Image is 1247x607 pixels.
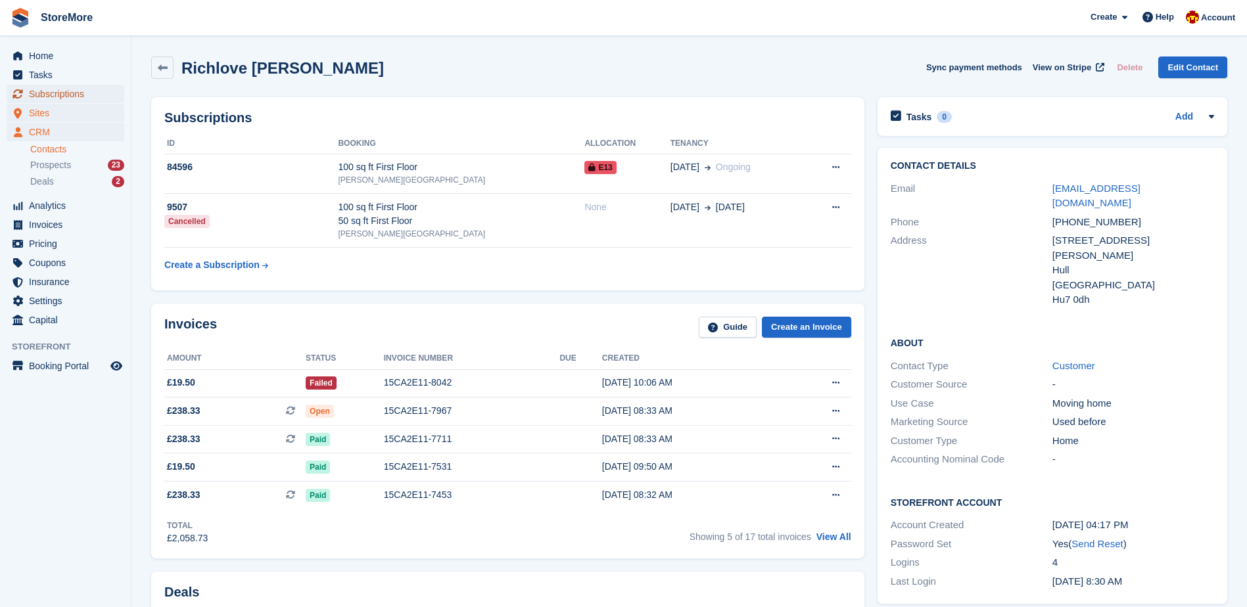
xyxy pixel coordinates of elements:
div: 15CA2E11-7531 [384,460,560,474]
span: £19.50 [167,376,195,390]
h2: Richlove [PERSON_NAME] [181,59,384,77]
div: Marketing Source [891,415,1052,430]
a: Guide [699,317,757,338]
div: Address [891,233,1052,307]
h2: About [891,336,1214,349]
a: menu [7,47,124,65]
span: Insurance [29,273,108,291]
div: Accounting Nominal Code [891,452,1052,467]
div: Hull [1052,263,1214,278]
a: Deals 2 [30,175,124,189]
div: [STREET_ADDRESS][PERSON_NAME] [1052,233,1214,263]
button: Sync payment methods [926,56,1022,78]
div: Home [1052,434,1214,449]
div: Logins [891,555,1052,570]
span: Analytics [29,196,108,215]
div: Moving home [1052,396,1214,411]
span: Invoices [29,215,108,234]
a: Send Reset [1071,538,1123,549]
h2: Tasks [906,111,932,123]
span: Storefront [12,340,131,353]
a: menu [7,357,124,375]
div: £2,058.73 [167,531,208,545]
div: 15CA2E11-7453 [384,488,560,502]
div: - [1052,452,1214,467]
div: 15CA2E11-7967 [384,404,560,418]
a: [EMAIL_ADDRESS][DOMAIN_NAME] [1052,183,1141,209]
span: Tasks [29,66,108,84]
img: stora-icon-8386f47178a22dfd0bd8f6a31ec36ba5ce8667c1dd55bd0f319d3a0aa187defe.svg [11,8,30,28]
span: E13 [584,161,616,174]
span: Prospects [30,159,71,171]
div: 2 [112,176,124,187]
span: Subscriptions [29,85,108,103]
span: £238.33 [167,404,200,418]
div: [GEOGRAPHIC_DATA] [1052,278,1214,293]
span: CRM [29,123,108,141]
a: Create an Invoice [762,317,851,338]
span: Create [1091,11,1117,24]
a: View on Stripe [1027,56,1107,78]
span: Showing 5 of 17 total invoices [690,531,811,542]
th: Status [306,348,384,369]
div: 15CA2E11-8042 [384,376,560,390]
div: 4 [1052,555,1214,570]
span: View on Stripe [1033,61,1091,74]
a: menu [7,104,124,122]
span: [DATE] [716,200,745,214]
h2: Invoices [164,317,217,338]
th: Amount [164,348,306,369]
th: Due [559,348,601,369]
div: [PERSON_NAME][GEOGRAPHIC_DATA] [338,174,584,186]
span: £238.33 [167,488,200,502]
span: Paid [306,461,330,474]
div: Last Login [891,574,1052,589]
a: StoreMore [35,7,98,28]
a: Prospects 23 [30,158,124,172]
span: ( ) [1068,538,1126,549]
div: Yes [1052,537,1214,552]
div: 0 [937,111,952,123]
div: [DATE] 08:33 AM [602,432,781,446]
a: menu [7,196,124,215]
a: Preview store [108,358,124,374]
h2: Subscriptions [164,110,851,125]
a: Customer [1052,360,1095,371]
div: Customer Type [891,434,1052,449]
div: 100 sq ft First Floor [338,160,584,174]
span: [DATE] [671,160,699,174]
span: Settings [29,292,108,310]
div: [DATE] 08:33 AM [602,404,781,418]
a: menu [7,235,124,253]
span: Capital [29,311,108,329]
div: [DATE] 08:32 AM [602,488,781,502]
a: menu [7,85,124,103]
a: menu [7,273,124,291]
a: menu [7,292,124,310]
a: Add [1175,110,1193,125]
span: Booking Portal [29,357,108,375]
a: Create a Subscription [164,253,268,277]
a: Contacts [30,143,124,156]
a: menu [7,215,124,234]
span: Help [1156,11,1174,24]
span: £19.50 [167,460,195,474]
div: 9507 [164,200,338,214]
div: - [1052,377,1214,392]
span: Account [1201,11,1235,24]
a: menu [7,254,124,272]
div: None [584,200,670,214]
div: Use Case [891,396,1052,411]
span: [DATE] [671,200,699,214]
h2: Deals [164,585,199,600]
span: Coupons [29,254,108,272]
div: [DATE] 04:17 PM [1052,518,1214,533]
a: menu [7,123,124,141]
th: ID [164,133,338,154]
span: Paid [306,489,330,502]
div: Email [891,181,1052,211]
a: menu [7,311,124,329]
div: [DATE] 10:06 AM [602,376,781,390]
div: 100 sq ft First Floor 50 sq ft First Floor [338,200,584,228]
th: Invoice number [384,348,560,369]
